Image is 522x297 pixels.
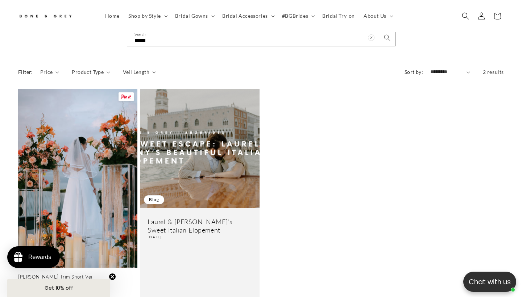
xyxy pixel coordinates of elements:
[278,8,318,24] summary: #BGBrides
[18,10,72,22] img: Bone and Grey Bridal
[363,30,379,46] button: Clear search term
[379,30,395,46] button: Search
[405,69,423,75] label: Sort by:
[148,218,252,235] a: Laurel & [PERSON_NAME]'s Sweet Italian Elopement
[18,68,33,76] h2: Filter:
[45,284,73,292] span: Get 10% off
[463,277,516,287] p: Chat with us
[463,272,516,292] button: Open chatbox
[72,68,110,76] summary: Product Type (0 selected)
[322,13,355,19] span: Bridal Try-on
[72,68,104,76] span: Product Type
[28,254,51,260] div: Rewards
[7,279,110,297] div: Get 10% offClose teaser
[457,8,473,24] summary: Search
[128,13,161,19] span: Shop by Style
[105,13,120,19] span: Home
[364,13,386,19] span: About Us
[18,274,137,280] a: [PERSON_NAME] Trim Short Veil
[123,68,149,76] span: Veil Length
[282,13,308,19] span: #BGBrides
[124,8,171,24] summary: Shop by Style
[483,69,504,75] span: 2 results
[101,8,124,24] a: Home
[16,7,94,25] a: Bone and Grey Bridal
[218,8,278,24] summary: Bridal Accessories
[175,13,208,19] span: Bridal Gowns
[40,68,53,76] span: Price
[171,8,218,24] summary: Bridal Gowns
[123,68,156,76] summary: Veil Length (0 selected)
[109,273,116,280] button: Close teaser
[359,8,396,24] summary: About Us
[318,8,359,24] a: Bridal Try-on
[222,13,268,19] span: Bridal Accessories
[40,68,59,76] summary: Price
